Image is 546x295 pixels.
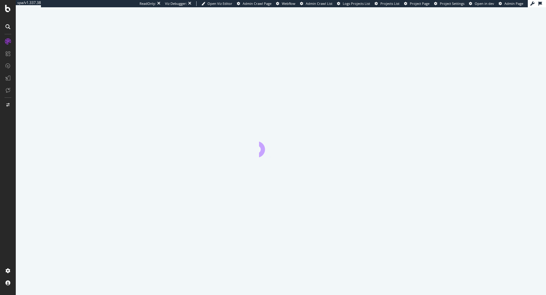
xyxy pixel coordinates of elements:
span: Open in dev [475,1,494,6]
span: Project Settings [440,1,464,6]
span: Open Viz Editor [207,1,232,6]
a: Project Settings [434,1,464,6]
span: Project Page [410,1,430,6]
a: Admin Crawl Page [237,1,271,6]
a: Admin Page [499,1,523,6]
a: Admin Crawl List [300,1,332,6]
a: Open in dev [469,1,494,6]
a: Open Viz Editor [201,1,232,6]
a: Project Page [404,1,430,6]
span: Projects List [380,1,399,6]
div: Viz Debugger: [165,1,187,6]
span: Admin Crawl List [306,1,332,6]
a: Logs Projects List [337,1,370,6]
a: Projects List [375,1,399,6]
span: Admin Crawl Page [243,1,271,6]
div: ReadOnly: [140,1,156,6]
div: animation [259,135,303,157]
a: Webflow [276,1,295,6]
span: Admin Page [504,1,523,6]
span: Logs Projects List [343,1,370,6]
span: Webflow [282,1,295,6]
